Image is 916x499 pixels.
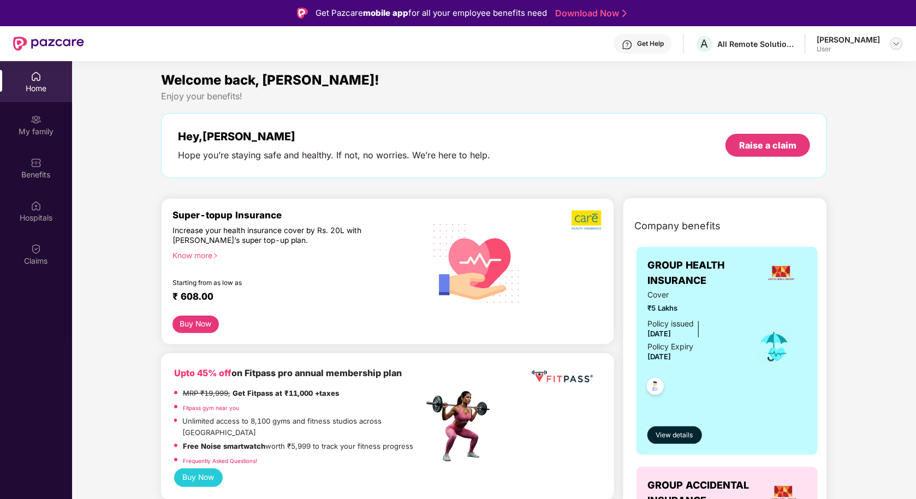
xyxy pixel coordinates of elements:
button: View details [647,426,702,444]
button: Buy Now [174,468,223,487]
div: Get Pazcare for all your employee benefits need [316,7,547,20]
a: Fitpass gym near you [183,405,239,411]
img: svg+xml;base64,PHN2ZyBpZD0iSG9zcGl0YWxzIiB4bWxucz0iaHR0cDovL3d3dy53My5vcmcvMjAwMC9zdmciIHdpZHRoPS... [31,200,41,211]
img: Logo [297,8,308,19]
img: insurerLogo [766,258,796,288]
div: Policy issued [647,318,694,330]
img: svg+xml;base64,PHN2ZyBpZD0iQ2xhaW0iIHhtbG5zPSJodHRwOi8vd3d3LnczLm9yZy8yMDAwL3N2ZyIgd2lkdGg9IjIwIi... [31,243,41,254]
img: fppp.png [530,366,595,387]
span: Company benefits [634,218,721,234]
p: Unlimited access to 8,100 gyms and fitness studios across [GEOGRAPHIC_DATA] [182,415,423,438]
div: Get Help [637,39,664,48]
div: Enjoy your benefits! [161,91,828,102]
div: Hey, [PERSON_NAME] [178,130,490,143]
span: Welcome back, [PERSON_NAME]! [161,72,379,88]
b: Upto 45% off [174,367,231,378]
div: Super-topup Insurance [173,210,424,221]
img: svg+xml;base64,PHN2ZyBpZD0iSGVscC0zMngzMiIgeG1sbnM9Imh0dHA6Ly93d3cudzMub3JnLzIwMDAvc3ZnIiB3aWR0aD... [622,39,633,50]
img: svg+xml;base64,PHN2ZyBpZD0iSG9tZSIgeG1sbnM9Imh0dHA6Ly93d3cudzMub3JnLzIwMDAvc3ZnIiB3aWR0aD0iMjAiIG... [31,71,41,82]
div: Starting from as low as [173,279,377,287]
img: svg+xml;base64,PHN2ZyB4bWxucz0iaHR0cDovL3d3dy53My5vcmcvMjAwMC9zdmciIHdpZHRoPSI0OC45NDMiIGhlaWdodD... [642,375,669,401]
img: svg+xml;base64,PHN2ZyB4bWxucz0iaHR0cDovL3d3dy53My5vcmcvMjAwMC9zdmciIHhtbG5zOnhsaW5rPSJodHRwOi8vd3... [425,210,529,316]
img: fpp.png [423,388,499,465]
img: svg+xml;base64,PHN2ZyBpZD0iRHJvcGRvd24tMzJ4MzIiIHhtbG5zPSJodHRwOi8vd3d3LnczLm9yZy8yMDAwL3N2ZyIgd2... [892,39,901,48]
img: b5dec4f62d2307b9de63beb79f102df3.png [572,210,603,230]
strong: Free Noise smartwatch [183,442,265,450]
b: on Fitpass pro annual membership plan [174,367,402,378]
div: User [817,45,880,54]
img: New Pazcare Logo [13,37,84,51]
div: ₹ 608.00 [173,291,413,304]
button: Buy Now [173,316,219,333]
span: [DATE] [647,352,671,361]
img: svg+xml;base64,PHN2ZyB3aWR0aD0iMjAiIGhlaWdodD0iMjAiIHZpZXdCb3g9IjAgMCAyMCAyMCIgZmlsbD0ibm9uZSIgeG... [31,114,41,125]
div: [PERSON_NAME] [817,34,880,45]
span: Cover [647,289,742,301]
span: GROUP HEALTH INSURANCE [647,258,755,289]
div: Increase your health insurance cover by Rs. 20L with [PERSON_NAME]’s super top-up plan. [173,225,377,246]
p: worth ₹5,999 to track your fitness progress [183,441,413,452]
span: A [701,37,709,50]
span: [DATE] [647,329,671,338]
img: icon [757,329,792,365]
img: Stroke [622,8,627,19]
a: Frequently Asked Questions! [183,458,257,464]
div: Policy Expiry [647,341,693,353]
div: Know more [173,251,417,258]
span: right [212,253,218,259]
img: svg+xml;base64,PHN2ZyBpZD0iQmVuZWZpdHMiIHhtbG5zPSJodHRwOi8vd3d3LnczLm9yZy8yMDAwL3N2ZyIgd2lkdGg9Ij... [31,157,41,168]
div: All Remote Solutions Private Limited [717,39,794,49]
del: MRP ₹19,999, [183,389,230,397]
strong: mobile app [363,8,408,18]
strong: Get Fitpass at ₹11,000 +taxes [233,389,339,397]
div: Raise a claim [739,139,796,151]
div: Hope you’re staying safe and healthy. If not, no worries. We’re here to help. [178,150,490,161]
span: View details [656,430,693,441]
span: ₹5 Lakhs [647,302,742,313]
a: Download Now [555,8,623,19]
